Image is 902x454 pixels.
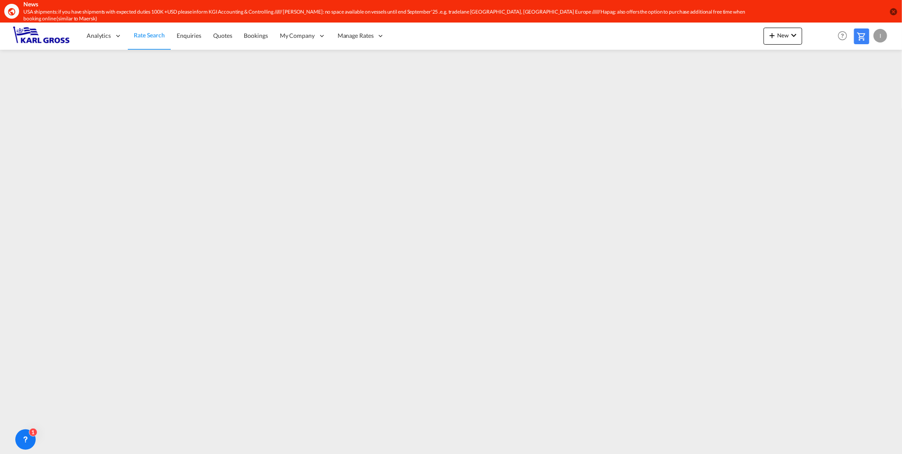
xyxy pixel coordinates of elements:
[835,28,850,43] span: Help
[81,22,128,50] div: Analytics
[87,31,111,40] span: Analytics
[280,31,315,40] span: My Company
[764,28,802,45] button: icon-plus 400-fgNewicon-chevron-down
[23,9,764,23] div: USA shipments: if you have shipments with expected duties 100K +USD please inform KGI Accounting ...
[213,32,232,39] span: Quotes
[238,22,274,50] a: Bookings
[134,31,165,39] span: Rate Search
[274,22,332,50] div: My Company
[207,22,238,50] a: Quotes
[874,29,887,43] div: I
[171,22,207,50] a: Enquiries
[889,7,898,16] button: icon-close-circle
[767,30,777,40] md-icon: icon-plus 400-fg
[767,32,799,39] span: New
[332,22,391,50] div: Manage Rates
[244,32,268,39] span: Bookings
[338,31,374,40] span: Manage Rates
[177,32,201,39] span: Enquiries
[8,7,16,16] md-icon: icon-earth
[789,30,799,40] md-icon: icon-chevron-down
[835,28,854,44] div: Help
[13,26,70,45] img: 3269c73066d711f095e541db4db89301.png
[128,22,171,50] a: Rate Search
